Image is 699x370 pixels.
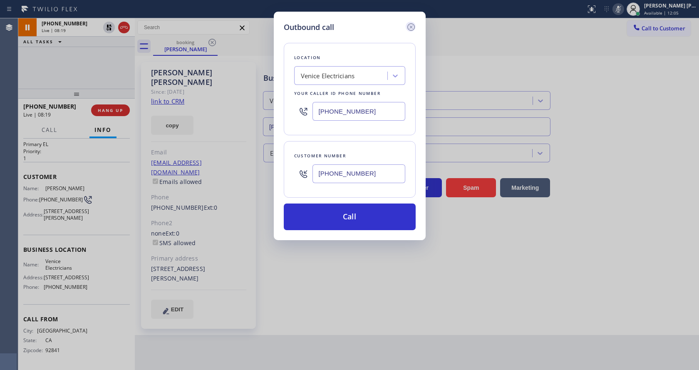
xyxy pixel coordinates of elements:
div: Location [294,53,405,62]
div: Your caller id phone number [294,89,405,98]
input: (123) 456-7890 [312,164,405,183]
h5: Outbound call [284,22,334,33]
input: (123) 456-7890 [312,102,405,121]
div: Customer number [294,151,405,160]
div: Venice Electricians [301,71,355,81]
button: Call [284,204,416,230]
